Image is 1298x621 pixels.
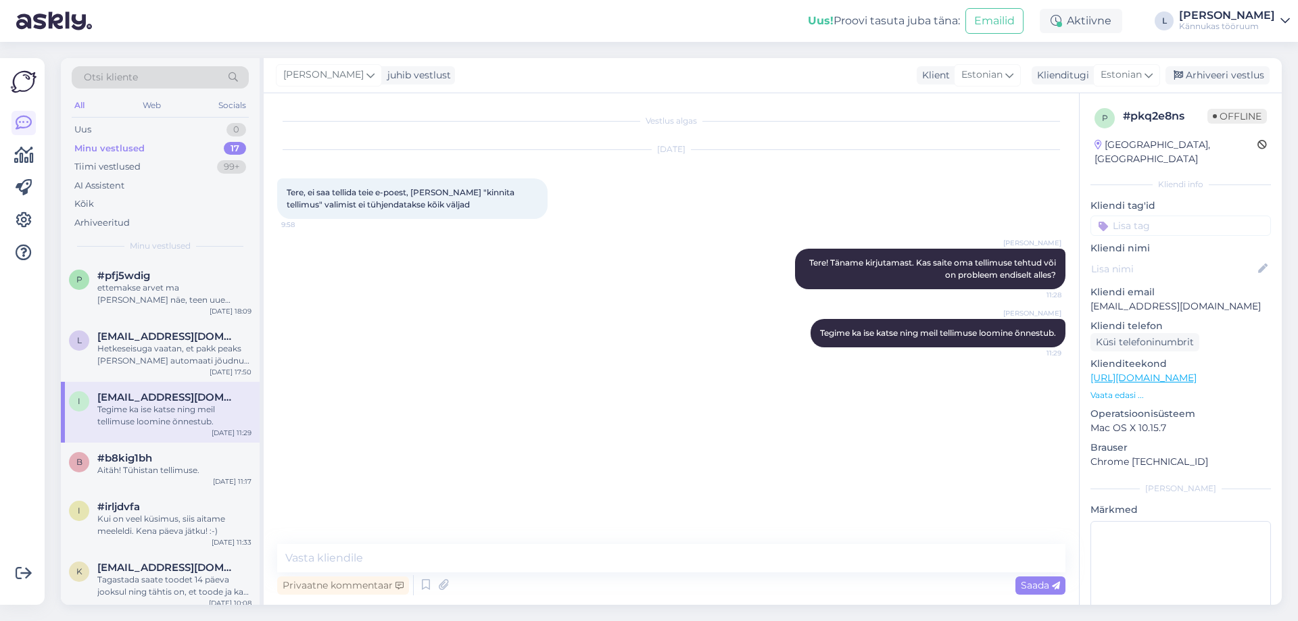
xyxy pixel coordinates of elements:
[78,505,80,516] span: i
[74,216,130,230] div: Arhiveeritud
[11,69,37,95] img: Askly Logo
[217,160,246,174] div: 99+
[1179,21,1275,32] div: Kännukas tööruum
[1090,421,1271,435] p: Mac OS X 10.15.7
[1011,290,1061,300] span: 11:28
[1032,68,1089,82] div: Klienditugi
[1090,241,1271,255] p: Kliendi nimi
[965,8,1024,34] button: Emailid
[84,70,138,84] span: Otsi kliente
[97,282,251,306] div: ettemakse arvet ma [PERSON_NAME] näe, teen uue tellimuse arve alusel, on nii okei?
[1090,216,1271,236] input: Lisa tag
[97,343,251,367] div: Hetkeseisuga vaatan, et pakk peaks [PERSON_NAME] automaati jõudnud. Kas selle kohta [PERSON_NAME]...
[72,97,87,114] div: All
[382,68,451,82] div: juhib vestlust
[961,68,1003,82] span: Estonian
[809,257,1058,280] span: Tere! Täname kirjutamast. Kas saite oma tellimuse tehtud või on probleem endiselt alles?
[1021,579,1060,591] span: Saada
[74,123,91,136] div: Uus
[97,330,238,343] span: liia.l6pp@gmail.com
[78,396,80,406] span: i
[1011,348,1061,358] span: 11:29
[97,574,251,598] div: Tagastada saate toodet 14 päeva jooksul ning tähtis on, et toode ja ka pakend oleks uueväärne.
[1090,407,1271,421] p: Operatsioonisüsteem
[808,14,834,27] b: Uus!
[1165,66,1270,84] div: Arhiveeri vestlus
[226,123,246,136] div: 0
[287,187,516,209] span: Tere, ei saa tellida teie e-poest, [PERSON_NAME] "kinnita tellimus" valimist ei tühjendatakse kõi...
[1090,319,1271,333] p: Kliendi telefon
[808,13,960,29] div: Proovi tasuta juba täna:
[1207,109,1267,124] span: Offline
[1102,113,1108,123] span: p
[1090,389,1271,401] p: Vaata edasi ...
[216,97,249,114] div: Socials
[1090,199,1271,213] p: Kliendi tag'id
[97,270,150,282] span: #pfj5wdig
[130,240,191,252] span: Minu vestlused
[74,197,94,211] div: Kõik
[74,160,141,174] div: Tiimi vestlused
[1090,441,1271,455] p: Brauser
[1003,238,1061,248] span: [PERSON_NAME]
[97,513,251,537] div: Kui on veel küsimus, siis aitame meeleldi. Kena päeva jätku! :-)
[277,576,409,595] div: Privaatne kommentaar
[213,476,251,487] div: [DATE] 11:17
[210,306,251,316] div: [DATE] 18:09
[224,142,246,155] div: 17
[210,367,251,377] div: [DATE] 17:50
[1179,10,1275,21] div: [PERSON_NAME]
[1101,68,1142,82] span: Estonian
[209,598,251,608] div: [DATE] 10:08
[97,403,251,428] div: Tegime ka ise katse ning meil tellimuse loomine õnnestub.
[212,537,251,547] div: [DATE] 11:33
[76,457,82,467] span: b
[97,501,140,513] span: #irljdvfa
[1090,482,1271,495] div: [PERSON_NAME]
[1155,11,1174,30] div: L
[1003,308,1061,318] span: [PERSON_NAME]
[281,220,332,230] span: 9:58
[1095,138,1257,166] div: [GEOGRAPHIC_DATA], [GEOGRAPHIC_DATA]
[212,428,251,438] div: [DATE] 11:29
[74,142,145,155] div: Minu vestlused
[1090,372,1197,384] a: [URL][DOMAIN_NAME]
[1123,108,1207,124] div: # pkq2e8ns
[1090,455,1271,469] p: Chrome [TECHNICAL_ID]
[97,452,152,464] span: #b8kig1bh
[97,562,238,574] span: kaia.kirsimagi@gmail.com
[97,464,251,476] div: Aitäh! Tühistan tellimuse.
[283,68,364,82] span: [PERSON_NAME]
[917,68,950,82] div: Klient
[1090,299,1271,314] p: [EMAIL_ADDRESS][DOMAIN_NAME]
[97,391,238,403] span: info@konoven.dev
[76,274,82,284] span: p
[277,143,1065,155] div: [DATE]
[1090,333,1199,351] div: Küsi telefoninumbrit
[820,328,1056,338] span: Tegime ka ise katse ning meil tellimuse loomine õnnestub.
[140,97,164,114] div: Web
[77,335,82,345] span: l
[1040,9,1122,33] div: Aktiivne
[1091,262,1255,276] input: Lisa nimi
[1090,503,1271,517] p: Märkmed
[1090,178,1271,191] div: Kliendi info
[74,179,124,193] div: AI Assistent
[277,115,1065,127] div: Vestlus algas
[1090,285,1271,299] p: Kliendi email
[1090,357,1271,371] p: Klienditeekond
[1179,10,1290,32] a: [PERSON_NAME]Kännukas tööruum
[76,566,82,576] span: k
